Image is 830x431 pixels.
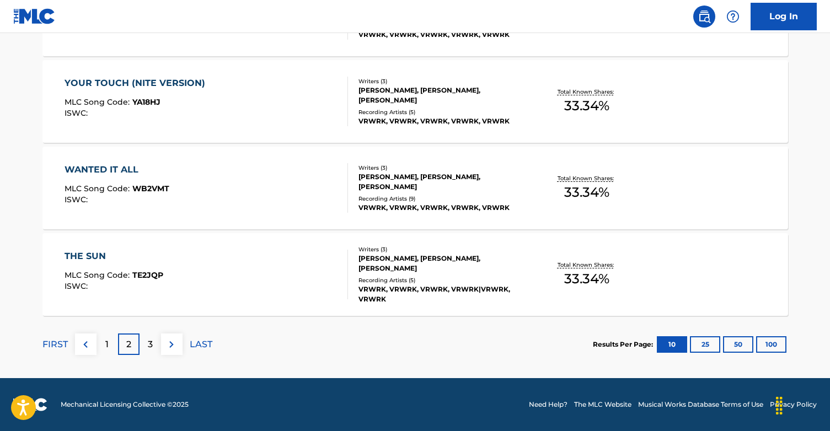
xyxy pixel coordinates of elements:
span: YA18HJ [132,97,160,107]
div: Help [722,6,744,28]
span: 33.34 % [564,269,609,289]
a: YOUR TOUCH (NITE VERSION)MLC Song Code:YA18HJISWC:Writers (3)[PERSON_NAME], [PERSON_NAME], [PERSO... [42,60,788,143]
p: 3 [148,338,153,351]
p: 1 [105,338,109,351]
img: search [698,10,711,23]
div: WANTED IT ALL [65,163,169,176]
span: TE2JQP [132,270,163,280]
div: Recording Artists ( 5 ) [358,108,525,116]
img: MLC Logo [13,8,56,24]
span: WB2VMT [132,184,169,193]
img: right [165,338,178,351]
span: ISWC : [65,281,90,291]
div: Drag [770,389,788,422]
a: Log In [751,3,817,30]
button: 25 [690,336,720,353]
a: Public Search [693,6,715,28]
p: Total Known Shares: [558,261,617,269]
div: Writers ( 3 ) [358,164,525,172]
a: Musical Works Database Terms of Use [638,400,763,410]
div: VRWRK, VRWRK, VRWRK, VRWRK, VRWRK [358,116,525,126]
a: WANTED IT ALLMLC Song Code:WB2VMTISWC:Writers (3)[PERSON_NAME], [PERSON_NAME], [PERSON_NAME]Recor... [42,147,788,229]
a: THE SUNMLC Song Code:TE2JQPISWC:Writers (3)[PERSON_NAME], [PERSON_NAME], [PERSON_NAME]Recording A... [42,233,788,316]
span: MLC Song Code : [65,270,132,280]
div: VRWRK, VRWRK, VRWRK, VRWRK, VRWRK [358,203,525,213]
div: VRWRK, VRWRK, VRWRK, VRWRK|VRWRK, VRWRK [358,284,525,304]
div: [PERSON_NAME], [PERSON_NAME], [PERSON_NAME] [358,254,525,273]
span: ISWC : [65,195,90,204]
a: Need Help? [529,400,567,410]
span: ISWC : [65,108,90,118]
div: VRWRK, VRWRK, VRWRK, VRWRK, VRWRK [358,30,525,40]
div: YOUR TOUCH (NITE VERSION) [65,77,211,90]
p: Total Known Shares: [558,88,617,96]
div: Writers ( 3 ) [358,245,525,254]
img: left [79,338,92,351]
img: logo [13,398,47,411]
a: Privacy Policy [770,400,817,410]
p: LAST [190,338,212,351]
button: 100 [756,336,786,353]
span: 33.34 % [564,182,609,202]
span: Mechanical Licensing Collective © 2025 [61,400,189,410]
span: MLC Song Code : [65,184,132,193]
button: 10 [657,336,687,353]
div: [PERSON_NAME], [PERSON_NAME], [PERSON_NAME] [358,85,525,105]
a: The MLC Website [574,400,631,410]
button: 50 [723,336,753,353]
div: THE SUN [65,250,163,263]
p: Results Per Page: [593,340,656,349]
span: MLC Song Code : [65,97,132,107]
div: [PERSON_NAME], [PERSON_NAME], [PERSON_NAME] [358,172,525,192]
p: 2 [126,338,131,351]
p: FIRST [42,338,68,351]
div: Writers ( 3 ) [358,77,525,85]
div: Recording Artists ( 9 ) [358,195,525,203]
span: 33.34 % [564,96,609,116]
div: Recording Artists ( 5 ) [358,276,525,284]
img: help [726,10,740,23]
p: Total Known Shares: [558,174,617,182]
iframe: Chat Widget [775,378,830,431]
